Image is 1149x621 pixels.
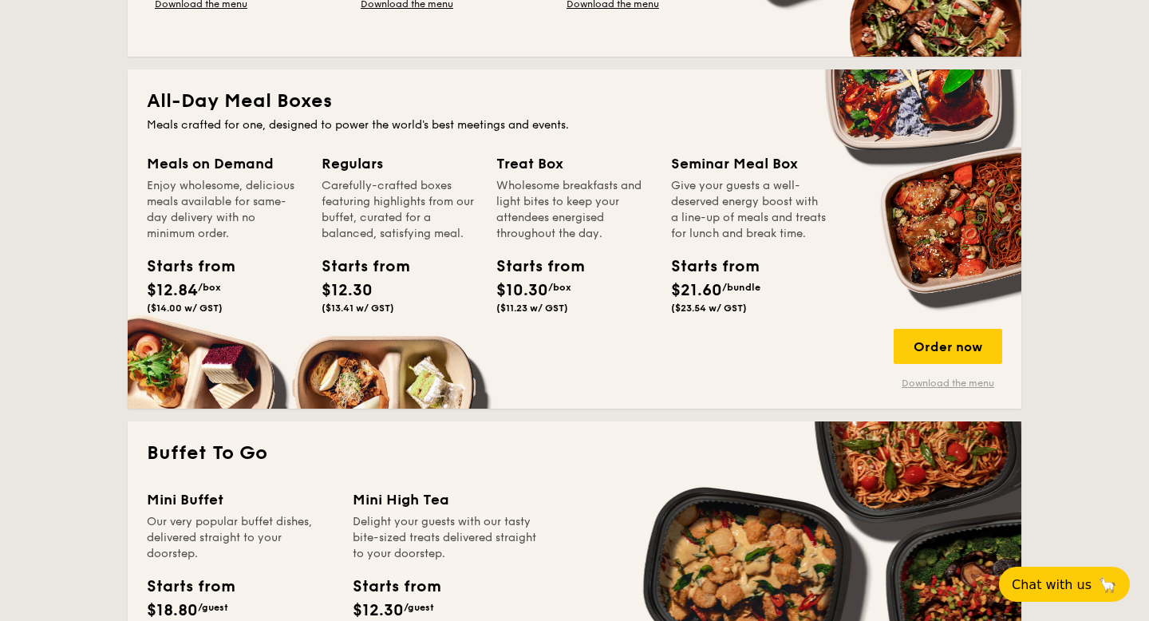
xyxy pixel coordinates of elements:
div: Meals on Demand [147,152,302,175]
div: Delight your guests with our tasty bite-sized treats delivered straight to your doorstep. [353,514,539,562]
span: ($23.54 w/ GST) [671,303,747,314]
span: ($14.00 w/ GST) [147,303,223,314]
button: Chat with us🦙 [999,567,1130,602]
span: /guest [198,602,228,613]
div: Our very popular buffet dishes, delivered straight to your doorstep. [147,514,334,562]
span: ($11.23 w/ GST) [496,303,568,314]
span: /bundle [722,282,760,293]
span: $12.30 [353,601,404,620]
span: 🦙 [1098,576,1117,594]
h2: All-Day Meal Boxes [147,89,1002,114]
div: Mini High Tea [353,488,539,511]
span: /box [548,282,571,293]
div: Meals crafted for one, designed to power the world's best meetings and events. [147,117,1002,133]
div: Starts from [147,575,234,599]
h2: Buffet To Go [147,441,1002,466]
div: Seminar Meal Box [671,152,827,175]
span: $12.30 [322,281,373,300]
div: Starts from [671,255,743,279]
div: Starts from [322,255,393,279]
div: Order now [894,329,1002,364]
div: Enjoy wholesome, delicious meals available for same-day delivery with no minimum order. [147,178,302,242]
span: /guest [404,602,434,613]
div: Regulars [322,152,477,175]
span: $10.30 [496,281,548,300]
div: Carefully-crafted boxes featuring highlights from our buffet, curated for a balanced, satisfying ... [322,178,477,242]
span: $21.60 [671,281,722,300]
div: Starts from [147,255,219,279]
a: Download the menu [894,377,1002,390]
div: Starts from [353,575,440,599]
div: Treat Box [496,152,652,175]
div: Wholesome breakfasts and light bites to keep your attendees energised throughout the day. [496,178,652,242]
span: $12.84 [147,281,198,300]
div: Starts from [496,255,568,279]
span: ($13.41 w/ GST) [322,303,394,314]
span: /box [198,282,221,293]
div: Mini Buffet [147,488,334,511]
span: $18.80 [147,601,198,620]
div: Give your guests a well-deserved energy boost with a line-up of meals and treats for lunch and br... [671,178,827,242]
span: Chat with us [1012,577,1092,592]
